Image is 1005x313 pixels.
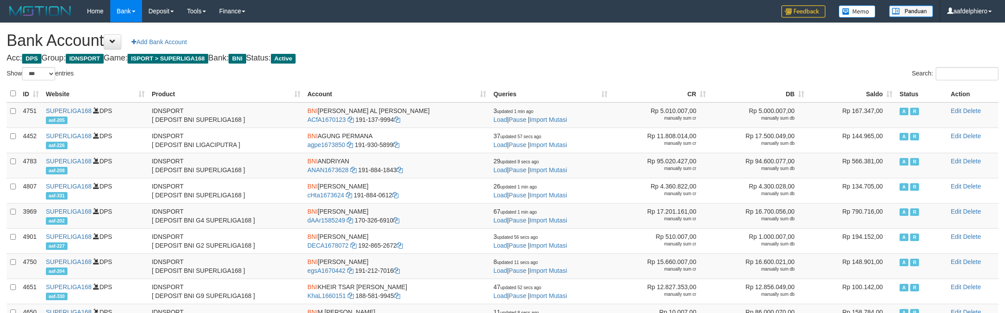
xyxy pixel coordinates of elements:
[493,132,541,140] span: 37
[493,158,539,165] span: 29
[910,284,919,291] span: Running
[307,107,318,114] span: BNI
[713,191,795,197] div: manually sum db
[392,192,398,199] a: Copy 1918840612 to clipboard
[394,267,400,274] a: Copy 1912127016 to clipboard
[611,153,709,178] td: Rp 95.020.427,00
[19,279,42,304] td: 4651
[46,208,92,215] a: SUPERLIGA168
[46,132,92,140] a: SUPERLIGA168
[148,85,304,102] th: Product: activate to sort column ascending
[709,203,808,228] td: Rp 16.700.056,00
[493,183,536,190] span: 26
[148,128,304,153] td: IDNSPORT [ DEPOSIT BNI LIGACIPUTRA ]
[493,292,507,299] a: Load
[963,183,981,190] a: Delete
[509,166,526,173] a: Pause
[808,253,896,279] td: Rp 148.901,00
[529,166,567,173] a: Import Mutasi
[709,279,808,304] td: Rp 12.856.049,00
[509,267,526,274] a: Pause
[307,208,318,215] span: BNI
[46,183,92,190] a: SUPERLIGA168
[307,292,346,299] a: KhaL1660151
[808,153,896,178] td: Rp 566.381,00
[615,216,696,222] div: manually sum cr
[900,259,908,266] span: Active
[509,141,526,148] a: Pause
[490,85,611,102] th: Queries: activate to sort column ascending
[936,67,998,80] input: Search:
[951,158,961,165] a: Edit
[493,283,567,299] span: | |
[307,217,345,224] a: dAAr1585249
[493,158,567,173] span: | |
[497,109,533,114] span: updated 1 min ago
[615,291,696,298] div: manually sum cr
[307,242,349,249] a: DECA1678072
[304,253,490,279] td: [PERSON_NAME] 191-212-7016
[46,117,67,124] span: aaf-205
[896,85,947,102] th: Status
[307,258,318,265] span: BNI
[900,108,908,115] span: Active
[493,258,538,265] span: 8
[350,166,356,173] a: Copy ANAN1673628 to clipboard
[611,102,709,128] td: Rp 5.010.007,00
[7,67,74,80] label: Show entries
[393,141,399,148] a: Copy 1919305899 to clipboard
[709,102,808,128] td: Rp 5.000.007,00
[912,67,998,80] label: Search:
[951,233,961,240] a: Edit
[500,159,539,164] span: updated 8 secs ago
[46,217,67,225] span: aaf-202
[19,128,42,153] td: 4452
[509,242,526,249] a: Pause
[46,142,67,149] span: aaf-226
[615,115,696,121] div: manually sum cr
[615,241,696,247] div: manually sum cr
[22,67,55,80] select: Showentries
[509,116,526,123] a: Pause
[808,102,896,128] td: Rp 167.347,00
[394,292,400,299] a: Copy 1885819945 to clipboard
[346,192,352,199] a: Copy cHta1673624 to clipboard
[493,107,567,123] span: | |
[7,4,74,18] img: MOTION_logo.png
[46,167,67,174] span: aaf-208
[304,178,490,203] td: [PERSON_NAME] 191-884-0612
[963,283,981,290] a: Delete
[307,233,318,240] span: BNI
[493,192,507,199] a: Load
[304,228,490,253] td: [PERSON_NAME] 192-865-2672
[615,140,696,147] div: manually sum cr
[493,233,567,249] span: | |
[348,116,354,123] a: Copy ACfA1670123 to clipboard
[910,158,919,166] span: Running
[709,85,808,102] th: DB: activate to sort column ascending
[611,228,709,253] td: Rp 510.007,00
[19,253,42,279] td: 4750
[713,241,795,247] div: manually sum db
[304,153,490,178] td: ANDRIYAN 191-884-1843
[307,183,318,190] span: BNI
[963,158,981,165] a: Delete
[307,116,346,123] a: ACfA1670123
[963,258,981,265] a: Delete
[397,242,403,249] a: Copy 1928652672 to clipboard
[42,228,148,253] td: DPS
[148,279,304,304] td: IDNSPORT [ DEPOSIT BNI G9 SUPERLIGA168 ]
[808,228,896,253] td: Rp 194.152,00
[42,85,148,102] th: Website: activate to sort column ascending
[148,153,304,178] td: IDNSPORT [ DEPOSIT BNI SUPERLIGA168 ]
[46,283,92,290] a: SUPERLIGA168
[529,217,567,224] a: Import Mutasi
[148,228,304,253] td: IDNSPORT [ DEPOSIT BNI G2 SUPERLIGA168 ]
[46,158,92,165] a: SUPERLIGA168
[900,133,908,140] span: Active
[963,107,981,114] a: Delete
[713,140,795,147] div: manually sum db
[397,166,403,173] a: Copy 1918841843 to clipboard
[126,34,192,49] a: Add Bank Account
[493,208,567,224] span: | |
